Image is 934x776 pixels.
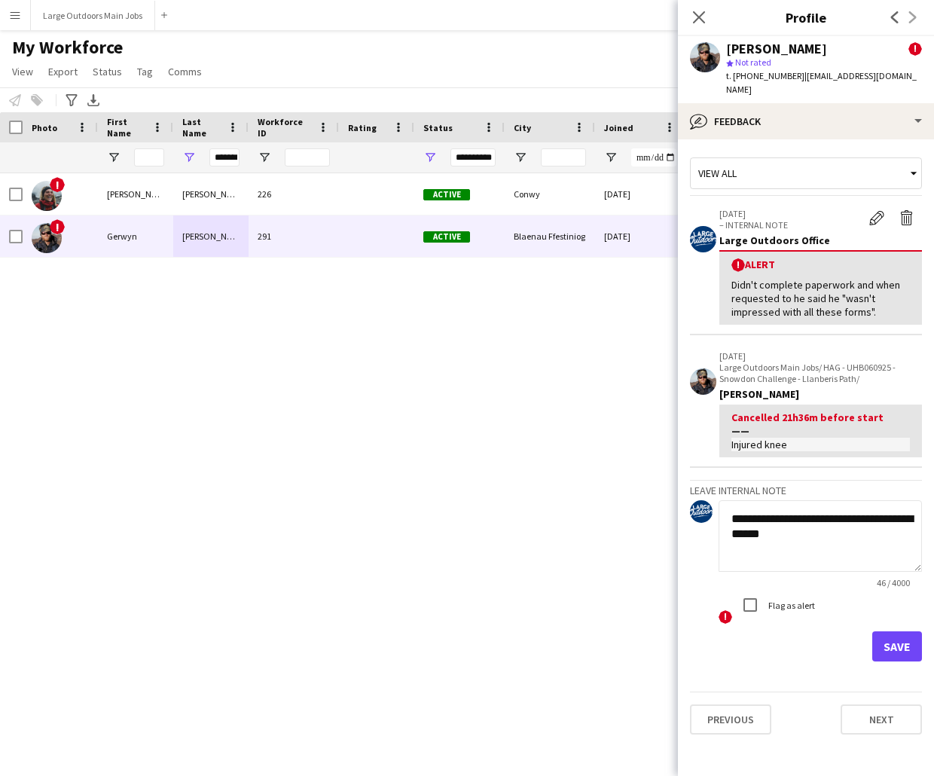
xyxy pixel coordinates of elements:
span: ! [50,177,65,192]
a: View [6,62,39,81]
div: Conwy [505,173,595,215]
span: Comms [168,65,202,78]
img: Kathryn Roberts [32,181,62,211]
span: Rating [348,122,377,133]
button: Open Filter Menu [107,151,121,164]
h3: Profile [678,8,934,27]
div: Cancelled 21h36m before start [731,411,910,438]
button: Open Filter Menu [604,151,618,164]
button: Open Filter Menu [514,151,527,164]
a: Export [42,62,84,81]
span: ! [719,610,732,624]
span: 46 / 4000 [865,577,922,588]
input: City Filter Input [541,148,586,167]
div: 226 [249,173,339,215]
span: ! [50,219,65,234]
span: Status [93,65,122,78]
input: Workforce ID Filter Input [285,148,330,167]
div: [PERSON_NAME] [173,173,249,215]
label: Flag as alert [765,600,815,611]
span: ! [908,42,922,56]
div: Feedback [678,103,934,139]
div: Injured knee [731,438,910,451]
span: | [EMAIL_ADDRESS][DOMAIN_NAME] [726,70,917,95]
span: City [514,122,531,133]
button: Previous [690,704,771,735]
span: Photo [32,122,57,133]
app-action-btn: Export XLSX [84,91,102,109]
span: View all [698,167,737,180]
div: Blaenau Ffestiniog [505,215,595,257]
div: Didn't complete paperwork and when requested to he said he "wasn't impressed with all these forms". [731,278,910,319]
app-action-btn: Advanced filters [63,91,81,109]
a: Comms [162,62,208,81]
img: Gerwyn Roberts [32,223,62,253]
span: t. [PHONE_NUMBER] [726,70,804,81]
span: Export [48,65,78,78]
span: First Name [107,116,146,139]
div: Large Outdoors Office [719,234,922,247]
button: Open Filter Menu [258,151,271,164]
span: Not rated [735,57,771,68]
input: First Name Filter Input [134,148,164,167]
div: Alert [731,258,910,272]
div: [PERSON_NAME] [719,387,922,401]
button: Next [841,704,922,735]
p: [DATE] [719,208,862,219]
span: Joined [604,122,633,133]
button: Open Filter Menu [423,151,437,164]
div: [DATE] [595,173,685,215]
div: [PERSON_NAME] [726,42,827,56]
span: Tag [137,65,153,78]
span: Status [423,122,453,133]
span: Active [423,231,470,243]
button: Save [872,631,922,661]
p: [DATE] [719,350,922,362]
div: [DATE] [595,215,685,257]
span: Workforce ID [258,116,312,139]
span: Last Name [182,116,221,139]
div: 291 [249,215,339,257]
span: ! [731,258,745,272]
input: Last Name Filter Input [209,148,240,167]
div: [PERSON_NAME] [173,215,249,257]
input: Joined Filter Input [631,148,676,167]
button: Open Filter Menu [182,151,196,164]
a: Status [87,62,128,81]
button: Large Outdoors Main Jobs [31,1,155,30]
div: Gerwyn [98,215,173,257]
h3: Leave internal note [690,484,922,497]
p: – INTERNAL NOTE [719,219,862,231]
span: View [12,65,33,78]
p: Large Outdoors Main Jobs/ HAG - UHB060925 - Snowdon Challenge - Llanberis Path/ [719,362,922,384]
span: My Workforce [12,36,123,59]
span: Active [423,189,470,200]
a: Tag [131,62,159,81]
div: [PERSON_NAME] [98,173,173,215]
